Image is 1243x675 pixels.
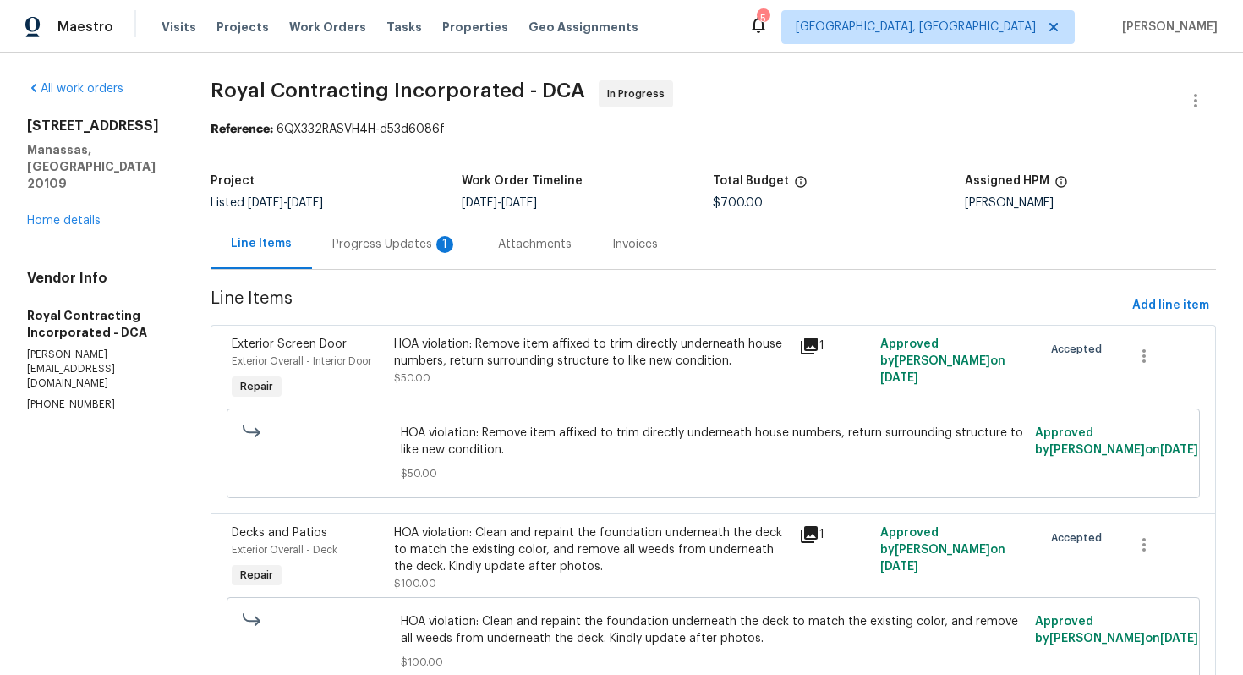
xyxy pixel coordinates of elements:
[880,527,1005,573] span: Approved by [PERSON_NAME] on
[1035,427,1198,456] span: Approved by [PERSON_NAME] on
[1160,633,1198,645] span: [DATE]
[757,10,769,27] div: 5
[501,197,537,209] span: [DATE]
[216,19,269,36] span: Projects
[462,175,583,187] h5: Work Order Timeline
[1035,616,1198,645] span: Approved by [PERSON_NAME] on
[27,398,170,412] p: [PHONE_NUMBER]
[27,215,101,227] a: Home details
[231,235,292,252] div: Line Items
[442,19,508,36] span: Properties
[612,236,658,253] div: Invoices
[1051,341,1109,358] span: Accepted
[211,290,1125,321] span: Line Items
[232,527,327,539] span: Decks and Patios
[799,524,870,545] div: 1
[799,336,870,356] div: 1
[713,197,763,209] span: $700.00
[211,175,255,187] h5: Project
[796,19,1036,36] span: [GEOGRAPHIC_DATA], [GEOGRAPHIC_DATA]
[794,175,808,197] span: The total cost of line items that have been proposed by Opendoor. This sum includes line items th...
[233,378,280,395] span: Repair
[880,372,918,384] span: [DATE]
[401,465,1025,482] span: $50.00
[401,425,1025,458] span: HOA violation: Remove item affixed to trim directly underneath house numbers, return surrounding ...
[232,545,337,555] span: Exterior Overall - Deck
[528,19,638,36] span: Geo Assignments
[27,307,170,341] h5: Royal Contracting Incorporated - DCA
[1160,444,1198,456] span: [DATE]
[248,197,323,209] span: -
[1051,530,1109,546] span: Accepted
[713,175,789,187] h5: Total Budget
[27,118,170,134] h2: [STREET_ADDRESS]
[880,338,1005,384] span: Approved by [PERSON_NAME] on
[211,197,323,209] span: Listed
[462,197,497,209] span: [DATE]
[211,123,273,135] b: Reference:
[1125,290,1216,321] button: Add line item
[1115,19,1218,36] span: [PERSON_NAME]
[289,19,366,36] span: Work Orders
[436,236,453,253] div: 1
[394,336,790,370] div: HOA violation: Remove item affixed to trim directly underneath house numbers, return surrounding ...
[27,348,170,391] p: [PERSON_NAME][EMAIL_ADDRESS][DOMAIN_NAME]
[394,373,430,383] span: $50.00
[1054,175,1068,197] span: The hpm assigned to this work order.
[386,21,422,33] span: Tasks
[27,83,123,95] a: All work orders
[211,80,585,101] span: Royal Contracting Incorporated - DCA
[27,270,170,287] h4: Vendor Info
[27,141,170,192] h5: Manassas, [GEOGRAPHIC_DATA] 20109
[401,613,1025,647] span: HOA violation: Clean and repaint the foundation underneath the deck to match the existing color, ...
[232,356,371,366] span: Exterior Overall - Interior Door
[498,236,572,253] div: Attachments
[233,567,280,584] span: Repair
[394,579,436,589] span: $100.00
[607,85,671,102] span: In Progress
[394,524,790,575] div: HOA violation: Clean and repaint the foundation underneath the deck to match the existing color, ...
[1132,295,1209,316] span: Add line item
[162,19,196,36] span: Visits
[287,197,323,209] span: [DATE]
[462,197,537,209] span: -
[965,175,1049,187] h5: Assigned HPM
[965,197,1216,209] div: [PERSON_NAME]
[211,121,1216,138] div: 6QX332RASVH4H-d53d6086f
[232,338,347,350] span: Exterior Screen Door
[248,197,283,209] span: [DATE]
[332,236,457,253] div: Progress Updates
[57,19,113,36] span: Maestro
[880,561,918,573] span: [DATE]
[401,654,1025,671] span: $100.00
